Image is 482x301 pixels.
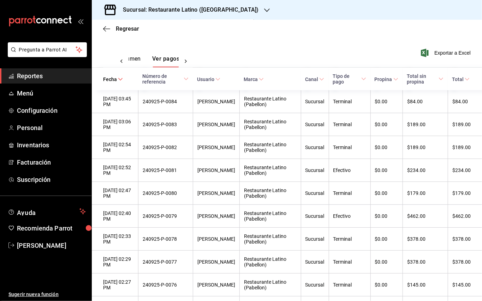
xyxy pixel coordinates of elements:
[117,6,258,14] h3: Sucursal: Restaurante Latino ([GEOGRAPHIC_DATA])
[452,282,471,288] div: $145.00
[152,55,179,67] button: Ver pagos
[143,99,189,104] div: 240925-P-0084
[452,145,471,150] div: $189.00
[333,99,366,104] div: Terminal
[17,175,86,184] span: Suscripción
[143,167,189,173] div: 240925-P-0081
[19,46,76,54] span: Pregunta a Parrot AI
[333,73,366,85] span: Tipo de pago
[17,71,86,81] span: Reportes
[407,167,444,173] div: $234.00
[143,213,189,219] div: 240925-P-0079
[305,145,325,150] div: Sucursal
[375,236,398,242] div: $0.00
[305,282,325,288] div: Sucursal
[375,190,398,196] div: $0.00
[103,256,134,268] div: [DATE] 02:29 PM
[17,88,86,98] span: Menú
[78,18,83,24] button: open_drawer_menu
[375,259,398,265] div: $0.00
[407,282,444,288] div: $145.00
[244,142,297,153] div: Restaurante Latino (Pabellon)
[407,145,444,150] div: $189.00
[452,76,470,82] span: Total
[375,122,398,127] div: $0.00
[17,223,86,233] span: Recomienda Parrot
[197,99,235,104] div: [PERSON_NAME]
[452,167,471,173] div: $234.00
[452,236,471,242] div: $378.00
[305,99,325,104] div: Sucursal
[333,259,366,265] div: Terminal
[103,188,134,199] div: [DATE] 02:47 PM
[197,282,235,288] div: [PERSON_NAME]
[244,256,297,268] div: Restaurante Latino (Pabellon)
[244,279,297,290] div: Restaurante Latino (Pabellon)
[452,190,471,196] div: $179.00
[407,259,444,265] div: $378.00
[333,213,366,219] div: Efectivo
[197,76,220,82] span: Usuario
[244,233,297,245] div: Restaurante Latino (Pabellon)
[108,55,158,67] div: navigation tabs
[17,140,86,150] span: Inventarios
[375,145,398,150] div: $0.00
[103,279,134,290] div: [DATE] 02:27 PM
[375,76,398,82] span: Propina
[103,25,139,32] button: Regresar
[143,190,189,196] div: 240925-P-0080
[5,51,87,59] a: Pregunta a Parrot AI
[407,190,444,196] div: $179.00
[103,76,123,82] span: Fecha
[305,213,325,219] div: Sucursal
[244,188,297,199] div: Restaurante Latino (Pabellon)
[333,145,366,150] div: Terminal
[17,123,86,133] span: Personal
[143,282,189,288] div: 240925-P-0076
[422,49,471,57] button: Exportar a Excel
[197,213,235,219] div: [PERSON_NAME]
[333,236,366,242] div: Terminal
[305,190,325,196] div: Sucursal
[197,167,235,173] div: [PERSON_NAME]
[143,145,189,150] div: 240925-P-0082
[103,142,134,153] div: [DATE] 02:54 PM
[333,122,366,127] div: Terminal
[142,73,189,85] span: Número de referencia
[244,210,297,222] div: Restaurante Latino (Pabellon)
[452,259,471,265] div: $378.00
[17,106,86,115] span: Configuración
[8,42,87,57] button: Pregunta a Parrot AI
[333,167,366,173] div: Efectivo
[305,259,325,265] div: Sucursal
[197,259,235,265] div: [PERSON_NAME]
[452,99,471,104] div: $84.00
[244,76,264,82] span: Marca
[305,167,325,173] div: Sucursal
[407,236,444,242] div: $378.00
[103,165,134,176] div: [DATE] 02:52 PM
[103,119,134,130] div: [DATE] 03:06 PM
[407,99,444,104] div: $84.00
[333,282,366,288] div: Terminal
[244,165,297,176] div: Restaurante Latino (Pabellon)
[143,236,189,242] div: 240925-P-0078
[103,233,134,245] div: [DATE] 02:33 PM
[305,236,325,242] div: Sucursal
[143,122,189,127] div: 240925-P-0083
[17,207,77,216] span: Ayuda
[452,122,471,127] div: $189.00
[197,145,235,150] div: [PERSON_NAME]
[305,122,325,127] div: Sucursal
[244,96,297,107] div: Restaurante Latino (Pabellon)
[103,210,134,222] div: [DATE] 02:40 PM
[17,158,86,167] span: Facturación
[244,119,297,130] div: Restaurante Latino (Pabellon)
[375,99,398,104] div: $0.00
[375,282,398,288] div: $0.00
[8,291,86,298] span: Sugerir nueva función
[143,259,189,265] div: 240925-P-0077
[407,122,444,127] div: $189.00
[103,96,134,107] div: [DATE] 03:45 PM
[407,73,444,85] span: Total sin propina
